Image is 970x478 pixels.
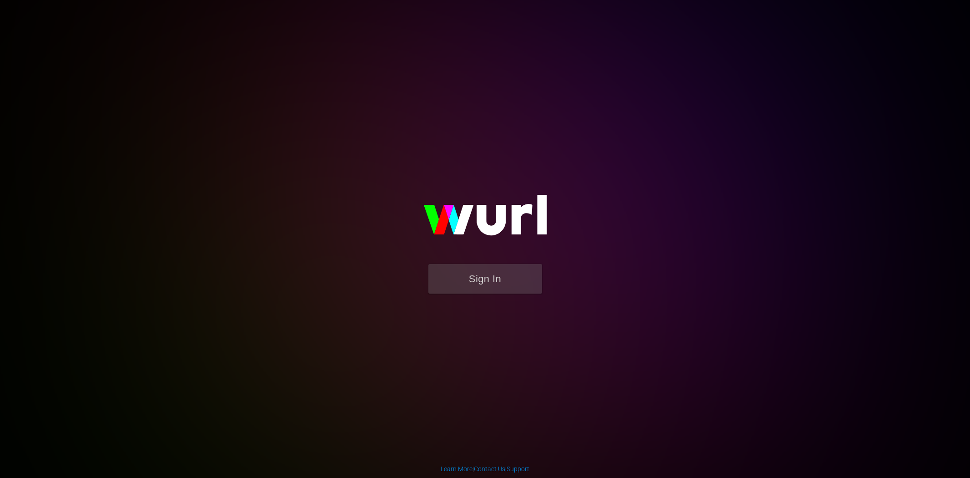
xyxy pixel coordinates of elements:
a: Learn More [441,465,472,473]
a: Support [507,465,529,473]
div: | | [441,464,529,473]
a: Contact Us [474,465,505,473]
button: Sign In [428,264,542,294]
img: wurl-logo-on-black-223613ac3d8ba8fe6dc639794a292ebdb59501304c7dfd60c99c58986ef67473.svg [394,175,576,264]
